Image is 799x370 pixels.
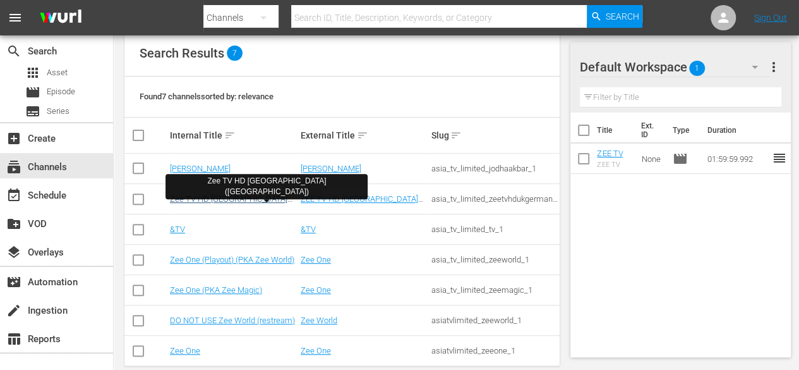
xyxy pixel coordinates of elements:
span: Reports [6,331,21,347]
img: ans4CAIJ8jUAAAAAAAAAAAAAAAAAAAAAAAAgQb4GAAAAAAAAAAAAAAAAAAAAAAAAJMjXAAAAAAAAAAAAAAAAAAAAAAAAgAT5G... [30,3,91,33]
span: Overlays [6,245,21,260]
span: Found 7 channels sorted by: relevance [140,92,273,101]
a: Zee One [301,285,331,295]
span: Create [6,131,21,146]
div: asia_tv_limited_tv_1 [431,225,558,234]
span: Channels [6,159,21,175]
span: Schedule [6,188,21,203]
a: [PERSON_NAME] [170,164,231,173]
span: more_vert [766,59,781,75]
span: Series [25,104,40,119]
a: Zee World [301,316,337,325]
div: Internal Title [170,128,297,143]
a: Zee One (PKA Zee Magic) [170,285,262,295]
span: VOD [6,216,21,231]
span: Search Results [140,46,224,61]
div: asia_tv_limited_zeeworld_1 [431,255,558,264]
div: asia_tv_limited_jodhaakbar_1 [431,164,558,173]
span: reorder [772,151,787,166]
div: ZEE TV [597,161,623,169]
a: Zee One [170,346,200,355]
div: asiatvlimited_zeeone_1 [431,346,558,355]
span: Episode [47,85,75,98]
a: &TV [301,225,316,234]
span: Series [47,105,69,118]
a: &TV [170,225,185,234]
span: Search [606,5,639,28]
span: Ingestion [6,303,21,318]
div: asia_tv_limited_zeemagic_1 [431,285,558,295]
div: asia_tv_limited_zeetvhdukgermany_1 [431,194,558,204]
th: Ext. ID [634,113,665,148]
th: Duration [700,113,776,148]
button: more_vert [766,52,781,82]
a: Sign Out [754,13,787,23]
span: Episode [25,85,40,100]
span: menu [8,10,23,25]
span: 1 [689,55,705,82]
a: [PERSON_NAME] [301,164,361,173]
span: Automation [6,274,21,290]
span: sort [224,130,236,141]
span: Asset [25,65,40,80]
a: Zee One [301,255,331,264]
span: sort [357,130,368,141]
span: sort [450,130,462,141]
a: DO NOT USE Zee World (restream) [170,316,295,325]
div: Zee TV HD [GEOGRAPHIC_DATA] ([GEOGRAPHIC_DATA]) [171,176,363,197]
span: 7 [227,46,243,61]
span: Episode [673,151,688,166]
th: Type [665,113,700,148]
div: External Title [301,128,428,143]
th: Title [597,113,634,148]
a: ZEE TV [597,149,623,158]
div: Default Workspace [580,49,769,85]
span: Asset [47,66,68,79]
div: Slug [431,128,558,143]
a: Zee One (Playout) (PKA Zee World) [170,255,294,264]
span: Search [6,44,21,59]
td: None [637,144,668,174]
div: asiatvlimited_zeeworld_1 [431,316,558,325]
a: Zee One [301,346,331,355]
td: 01:59:59.992 [702,144,772,174]
button: Search [587,5,642,28]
